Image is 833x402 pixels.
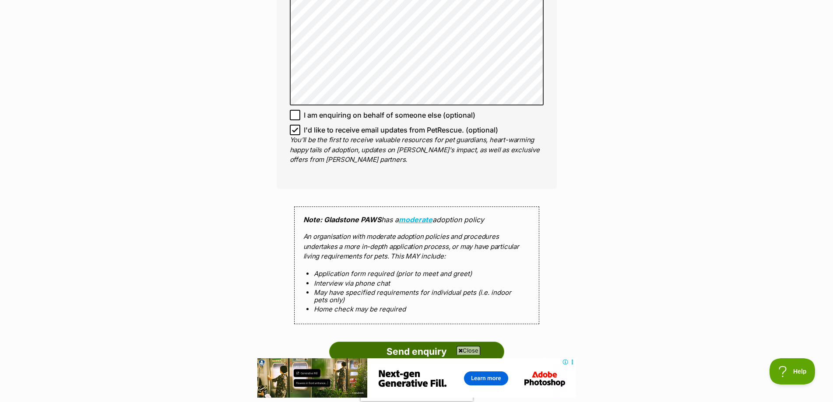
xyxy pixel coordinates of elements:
p: An organisation with moderate adoption policies and procedures undertakes a more in-depth applica... [303,232,530,262]
iframe: Help Scout Beacon - Open [770,358,815,385]
li: Application form required (prior to meet and greet) [314,270,520,277]
img: consumer-privacy-logo.png [1,1,8,8]
input: Send enquiry [329,342,504,362]
li: Home check may be required [314,305,520,313]
a: moderate [399,215,432,224]
iframe: Advertisement [257,358,576,398]
span: I'd like to receive email updates from PetRescue. (optional) [304,125,498,135]
div: has a adoption policy [294,206,539,324]
strong: Note: Gladstone PAWS [303,215,381,224]
li: Interview via phone chat [314,280,520,287]
span: I am enquiring on behalf of someone else (optional) [304,110,475,120]
span: Close [457,346,480,355]
li: May have specified requirements for individual pets (i.e. indoor pets only) [314,289,520,304]
p: You'll be the first to receive valuable resources for pet guardians, heart-warming happy tails of... [290,135,544,165]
